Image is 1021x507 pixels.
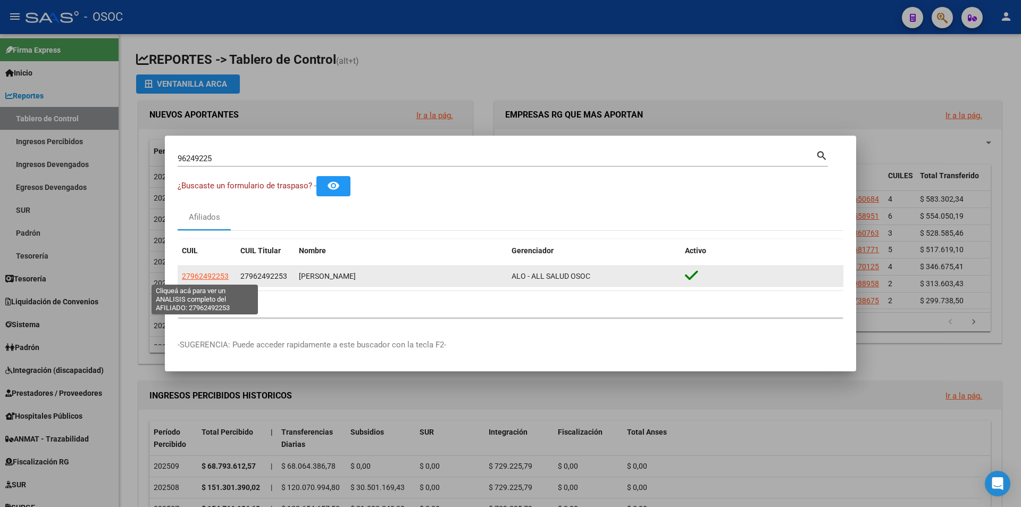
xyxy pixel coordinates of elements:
p: -SUGERENCIA: Puede acceder rapidamente a este buscador con la tecla F2- [178,339,843,351]
div: Afiliados [189,211,220,223]
span: ¿Buscaste un formulario de traspaso? - [178,181,316,190]
span: Activo [685,246,706,255]
datatable-header-cell: CUIL Titular [236,239,295,262]
div: 1 total [178,291,843,318]
span: 27962492253 [182,272,229,280]
span: CUIL [182,246,198,255]
datatable-header-cell: CUIL [178,239,236,262]
datatable-header-cell: Gerenciador [507,239,681,262]
span: Gerenciador [512,246,554,255]
mat-icon: remove_red_eye [327,179,340,192]
mat-icon: search [816,148,828,161]
datatable-header-cell: Nombre [295,239,507,262]
span: 27962492253 [240,272,287,280]
div: Open Intercom Messenger [985,471,1010,496]
span: ALO - ALL SALUD OSOC [512,272,590,280]
div: [PERSON_NAME] [299,270,503,282]
span: CUIL Titular [240,246,281,255]
datatable-header-cell: Activo [681,239,843,262]
span: Nombre [299,246,326,255]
